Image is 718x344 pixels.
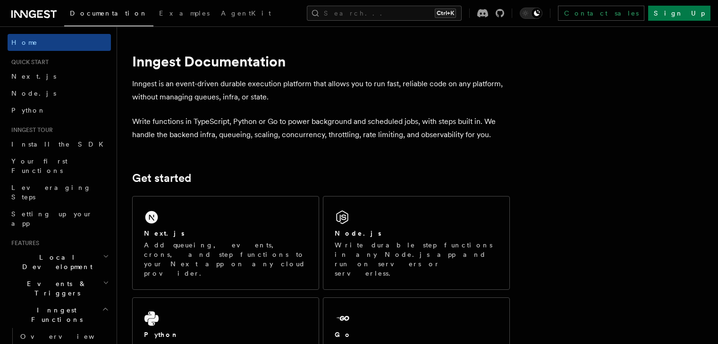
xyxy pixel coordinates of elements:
[11,90,56,97] span: Node.js
[132,77,510,104] p: Inngest is an event-driven durable execution platform that allows you to run fast, reliable code ...
[8,275,111,302] button: Events & Triggers
[144,330,179,339] h2: Python
[70,9,148,17] span: Documentation
[8,136,111,153] a: Install the SDK
[8,305,102,324] span: Inngest Functions
[323,196,510,290] a: Node.jsWrite durable step functions in any Node.js app and run on servers or serverless.
[8,34,111,51] a: Home
[215,3,277,25] a: AgentKit
[8,249,111,275] button: Local Development
[132,196,319,290] a: Next.jsAdd queueing, events, crons, and step functions to your Next app on any cloud provider.
[8,153,111,179] a: Your first Functions
[8,205,111,232] a: Setting up your app
[132,115,510,141] p: Write functions in TypeScript, Python or Go to power background and scheduled jobs, with steps bu...
[520,8,542,19] button: Toggle dark mode
[11,184,91,201] span: Leveraging Steps
[144,240,307,278] p: Add queueing, events, crons, and step functions to your Next app on any cloud provider.
[435,8,456,18] kbd: Ctrl+K
[11,73,56,80] span: Next.js
[648,6,710,21] a: Sign Up
[8,58,49,66] span: Quick start
[144,229,185,238] h2: Next.js
[8,279,103,298] span: Events & Triggers
[335,240,498,278] p: Write durable step functions in any Node.js app and run on servers or serverless.
[132,53,510,70] h1: Inngest Documentation
[11,38,38,47] span: Home
[221,9,271,17] span: AgentKit
[335,229,381,238] h2: Node.js
[11,157,68,174] span: Your first Functions
[8,179,111,205] a: Leveraging Steps
[558,6,644,21] a: Contact sales
[8,126,53,134] span: Inngest tour
[11,210,93,227] span: Setting up your app
[8,85,111,102] a: Node.js
[8,102,111,119] a: Python
[8,239,39,247] span: Features
[8,68,111,85] a: Next.js
[153,3,215,25] a: Examples
[64,3,153,26] a: Documentation
[11,140,109,148] span: Install the SDK
[132,172,191,185] a: Get started
[335,330,352,339] h2: Go
[159,9,210,17] span: Examples
[307,6,462,21] button: Search...Ctrl+K
[20,333,118,340] span: Overview
[8,253,103,271] span: Local Development
[11,106,46,114] span: Python
[8,302,111,328] button: Inngest Functions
